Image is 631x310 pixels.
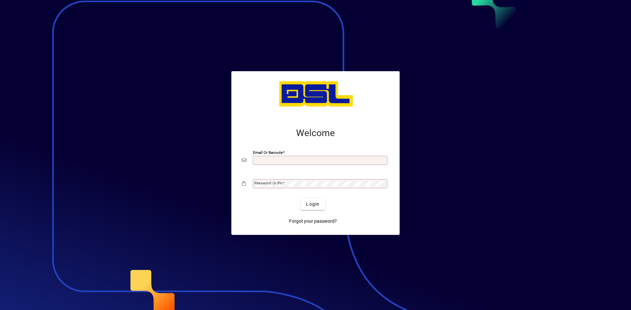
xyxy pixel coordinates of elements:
[242,128,389,139] h2: Welcome
[254,181,283,185] mat-label: Password or Pin
[306,201,319,208] span: Login
[289,218,337,225] span: Forgot your password?
[301,198,325,210] button: Login
[253,150,283,155] mat-label: Email or Barcode
[287,215,339,227] a: Forgot your password?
